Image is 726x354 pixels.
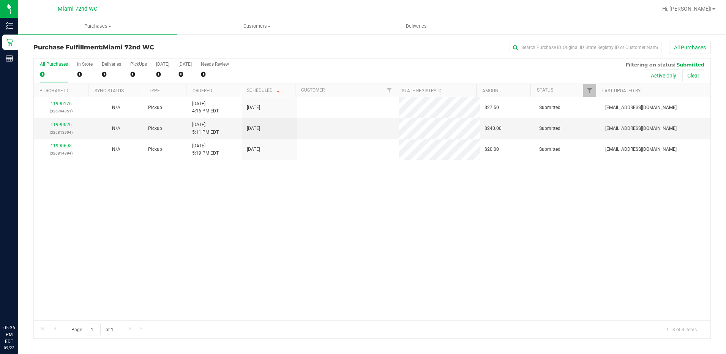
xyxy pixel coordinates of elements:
[102,70,121,79] div: 0
[247,88,281,93] a: Scheduled
[40,62,68,67] div: All Purchases
[539,125,560,132] span: Submitted
[485,146,499,153] span: $20.00
[660,324,703,335] span: 1 - 3 of 3 items
[402,88,442,93] a: State Registry ID
[485,104,499,111] span: $27.50
[112,126,120,131] span: Not Applicable
[201,70,229,79] div: 0
[18,18,177,34] a: Purchases
[605,104,677,111] span: [EMAIL_ADDRESS][DOMAIN_NAME]
[301,87,325,93] a: Customer
[130,70,147,79] div: 0
[51,143,72,149] a: 11990698
[337,18,496,34] a: Deliveries
[130,62,147,67] div: PickUps
[112,104,120,111] button: N/A
[602,88,641,93] a: Last Updated By
[38,129,84,136] p: (326812904)
[247,146,260,153] span: [DATE]
[6,38,13,46] inline-svg: Retail
[201,62,229,67] div: Needs Review
[247,125,260,132] span: [DATE]
[38,150,84,157] p: (326814894)
[149,88,160,93] a: Type
[112,147,120,152] span: Not Applicable
[662,6,712,12] span: Hi, [PERSON_NAME]!
[65,324,120,335] span: Page of 1
[112,146,120,153] button: N/A
[485,125,502,132] span: $240.00
[247,104,260,111] span: [DATE]
[112,105,120,110] span: Not Applicable
[39,88,68,93] a: Purchase ID
[192,100,219,115] span: [DATE] 4:16 PM EDT
[148,104,162,111] span: Pickup
[605,125,677,132] span: [EMAIL_ADDRESS][DOMAIN_NAME]
[682,69,704,82] button: Clear
[38,107,84,115] p: (326794351)
[148,125,162,132] span: Pickup
[178,23,336,30] span: Customers
[87,324,101,335] input: 1
[156,70,169,79] div: 0
[396,23,437,30] span: Deliveries
[646,69,681,82] button: Active only
[112,125,120,132] button: N/A
[605,146,677,153] span: [EMAIL_ADDRESS][DOMAIN_NAME]
[3,345,15,351] p: 09/22
[51,122,72,127] a: 11990626
[18,23,177,30] span: Purchases
[537,87,553,93] a: Status
[539,104,560,111] span: Submitted
[95,88,124,93] a: Sync Status
[3,324,15,345] p: 05:36 PM EDT
[626,62,675,68] span: Filtering on status:
[6,55,13,62] inline-svg: Reports
[51,101,72,106] a: 11990176
[103,44,154,51] span: Miami 72nd WC
[192,142,219,157] span: [DATE] 5:19 PM EDT
[510,42,661,53] input: Search Purchase ID, Original ID, State Registry ID or Customer Name...
[677,62,704,68] span: Submitted
[192,121,219,136] span: [DATE] 5:11 PM EDT
[156,62,169,67] div: [DATE]
[669,41,711,54] button: All Purchases
[193,88,212,93] a: Ordered
[6,22,13,30] inline-svg: Inventory
[77,70,93,79] div: 0
[539,146,560,153] span: Submitted
[148,146,162,153] span: Pickup
[178,62,192,67] div: [DATE]
[482,88,501,93] a: Amount
[77,62,93,67] div: In Store
[383,84,396,97] a: Filter
[177,18,336,34] a: Customers
[40,70,68,79] div: 0
[102,62,121,67] div: Deliveries
[178,70,192,79] div: 0
[58,6,97,12] span: Miami 72nd WC
[33,44,259,51] h3: Purchase Fulfillment:
[583,84,596,97] a: Filter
